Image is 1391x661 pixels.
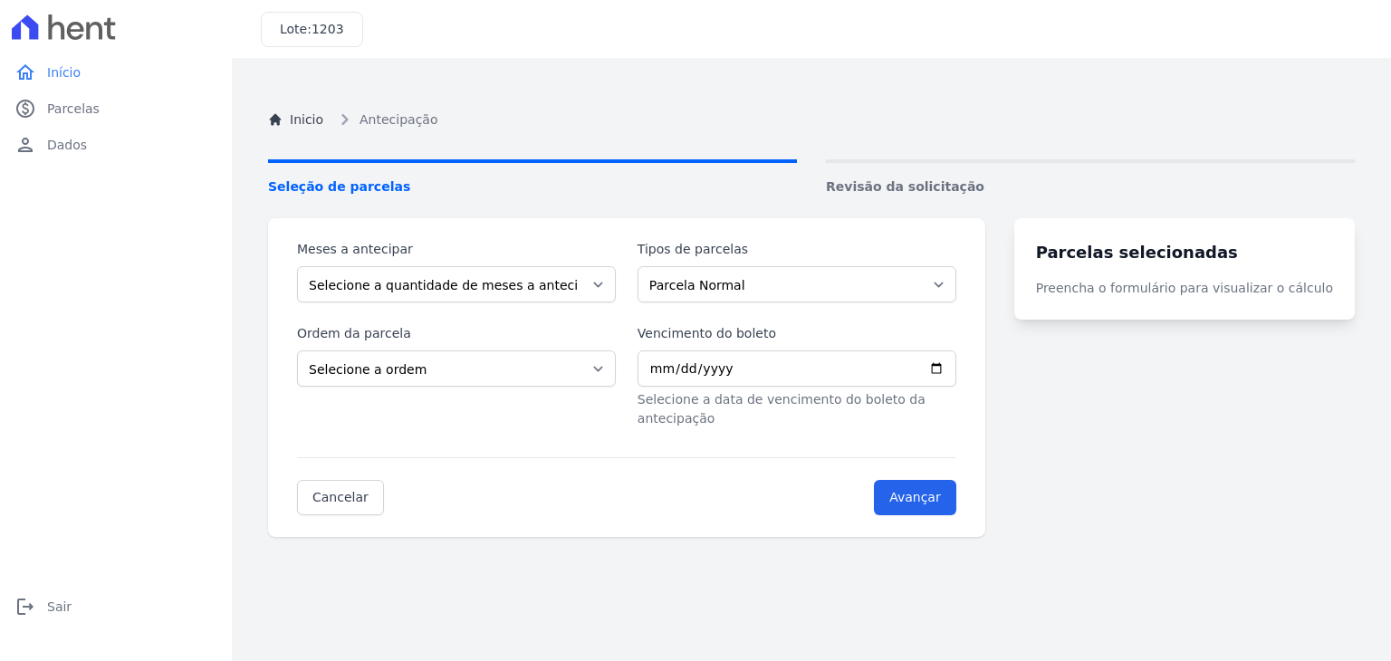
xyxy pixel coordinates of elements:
label: Tipos de parcelas [638,240,956,259]
span: Seleção de parcelas [268,177,797,196]
i: home [14,62,36,83]
span: Início [47,63,81,81]
nav: Progress [268,159,1355,196]
h3: Parcelas selecionadas [1036,240,1333,264]
span: Dados [47,136,87,154]
i: logout [14,596,36,618]
p: Preencha o formulário para visualizar o cálculo [1036,279,1333,298]
i: paid [14,98,36,120]
span: Parcelas [47,100,100,118]
i: person [14,134,36,156]
label: Meses a antecipar [297,240,616,259]
a: personDados [7,127,225,163]
a: logoutSair [7,589,225,625]
label: Ordem da parcela [297,324,616,343]
span: 1203 [312,22,344,36]
label: Vencimento do boleto [638,324,956,343]
a: Cancelar [297,480,384,515]
p: Selecione a data de vencimento do boleto da antecipação [638,390,956,428]
a: paidParcelas [7,91,225,127]
a: homeInício [7,54,225,91]
nav: Breadcrumb [268,109,1355,130]
span: Revisão da solicitação [826,177,1355,196]
span: Sair [47,598,72,616]
span: Antecipação [360,110,437,129]
a: Inicio [268,110,323,129]
h3: Lote: [280,20,344,39]
input: Avançar [874,480,956,515]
